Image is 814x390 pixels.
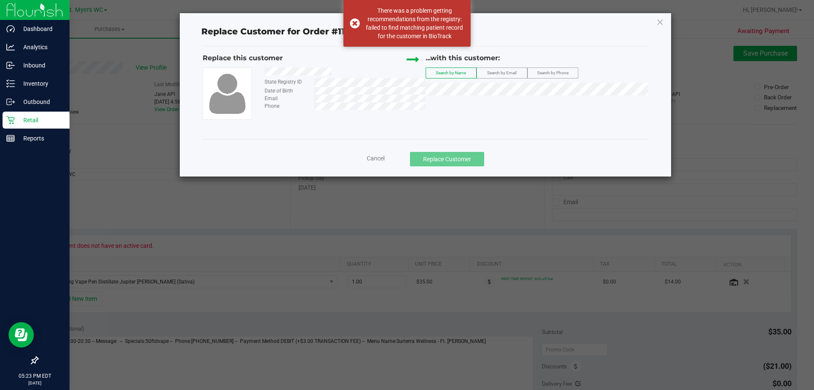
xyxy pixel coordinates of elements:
[196,25,381,39] span: Replace Customer for Order #11814734
[4,380,66,386] p: [DATE]
[258,78,314,86] div: State Registry ID
[6,98,15,106] inline-svg: Outbound
[15,42,66,52] p: Analytics
[365,6,464,40] div: There was a problem getting recommendations from the registry: failed to find matching patient re...
[15,60,66,70] p: Inbound
[15,97,66,107] p: Outbound
[6,25,15,33] inline-svg: Dashboard
[8,322,34,348] iframe: Resource center
[6,61,15,70] inline-svg: Inbound
[15,115,66,125] p: Retail
[15,133,66,143] p: Reports
[258,87,314,95] div: Date of Birth
[367,155,385,162] span: Cancel
[258,95,314,102] div: Email
[258,102,314,110] div: Phone
[4,372,66,380] p: 05:23 PM EDT
[6,116,15,124] inline-svg: Retail
[203,54,283,62] span: Replace this customer
[436,70,466,75] span: Search by Name
[426,54,500,62] span: ...with this customer:
[15,79,66,89] p: Inventory
[6,43,15,51] inline-svg: Analytics
[205,71,250,116] img: user-icon.png
[487,70,516,75] span: Search by Email
[6,79,15,88] inline-svg: Inventory
[15,24,66,34] p: Dashboard
[537,70,569,75] span: Search by Phone
[6,134,15,143] inline-svg: Reports
[410,152,484,166] button: Replace Customer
